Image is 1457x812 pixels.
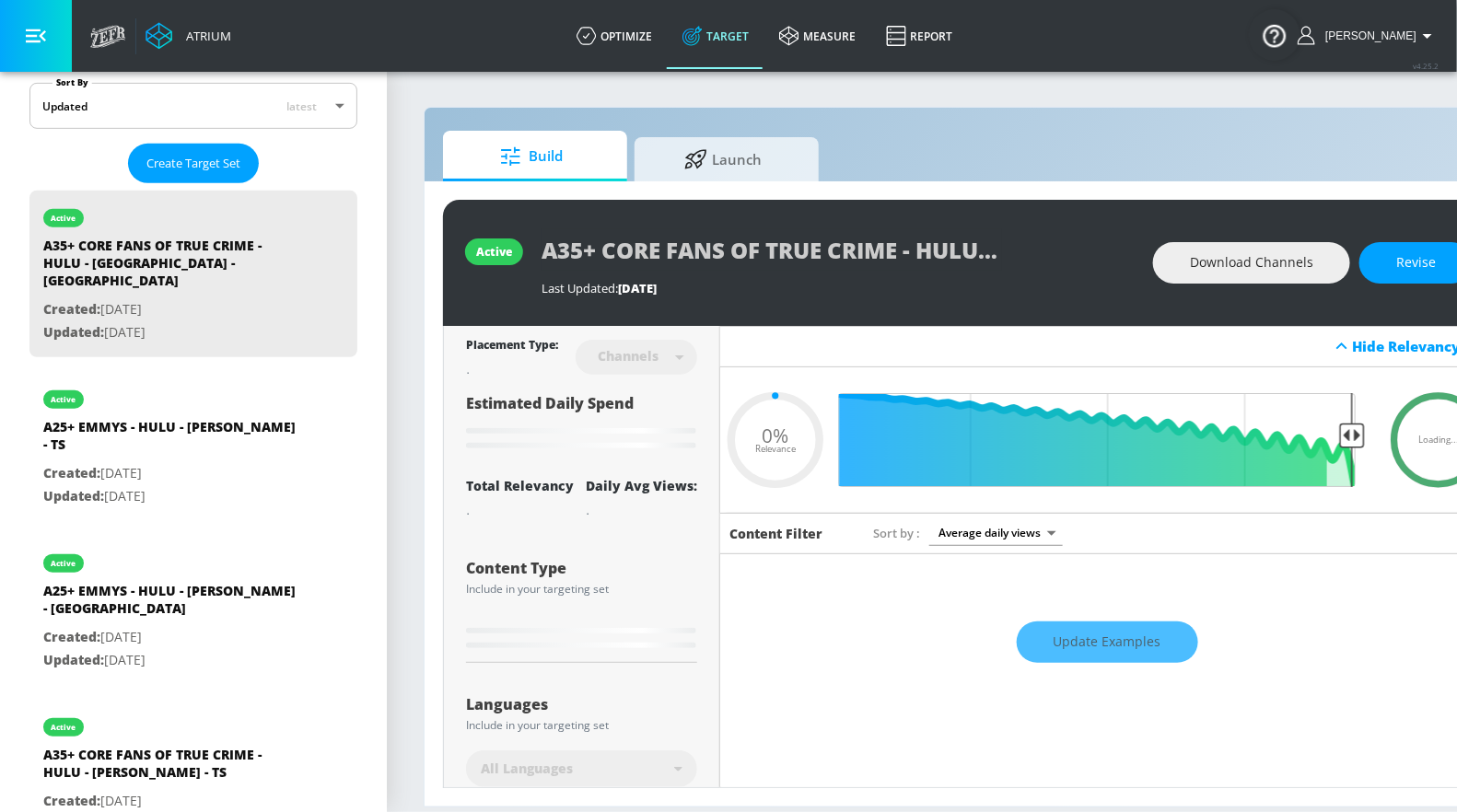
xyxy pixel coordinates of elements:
div: Last Updated: [542,280,1135,296]
div: active [476,244,512,260]
p: [DATE] [43,298,301,321]
div: A25+ EMMYS - HULU - [PERSON_NAME] - TS [43,418,301,462]
div: Updated [42,99,87,114]
span: Updated: [43,323,104,341]
div: active [52,214,76,223]
span: Create Target Set [146,153,240,174]
div: Include in your targeting set [466,584,697,595]
span: login as: rebecca.streightiff@zefr.com [1318,29,1416,42]
a: measure [764,3,871,69]
p: [DATE] [43,321,301,344]
span: 0% [763,425,789,445]
div: active [52,395,76,404]
a: Report [871,3,968,69]
div: Channels [589,348,668,364]
h6: Content Filter [729,525,822,542]
span: Revise [1396,251,1436,274]
input: Final Threshold [849,393,1365,487]
div: Atrium [179,28,231,44]
button: Open Resource Center [1249,9,1300,61]
div: Content Type [466,561,697,575]
div: A35+ CORE FANS OF TRUE CRIME - HULU - [PERSON_NAME] - TS [43,746,301,790]
button: [PERSON_NAME] [1298,25,1439,47]
div: activeA25+ EMMYS - HULU - [PERSON_NAME] - [GEOGRAPHIC_DATA]Created:[DATE]Updated:[DATE] [29,536,357,685]
p: [DATE] [43,462,301,485]
span: Build [461,134,601,179]
div: Average daily views [929,520,1063,545]
div: A35+ CORE FANS OF TRUE CRIME - HULU - [GEOGRAPHIC_DATA] - [GEOGRAPHIC_DATA] [43,237,301,298]
div: activeA25+ EMMYS - HULU - [PERSON_NAME] - TSCreated:[DATE]Updated:[DATE] [29,372,357,521]
span: Relevance [755,445,796,454]
button: Download Channels [1153,242,1350,284]
div: active [52,723,76,732]
a: Target [668,3,764,69]
a: Atrium [146,22,231,50]
span: v 4.25.2 [1413,61,1439,71]
span: [DATE] [618,280,657,296]
div: Estimated Daily Spend [466,393,697,455]
div: Daily Avg Views: [586,477,697,494]
div: A25+ EMMYS - HULU - [PERSON_NAME] - [GEOGRAPHIC_DATA] [43,582,301,626]
p: [DATE] [43,626,301,649]
p: [DATE] [43,485,301,508]
div: activeA35+ CORE FANS OF TRUE CRIME - HULU - [GEOGRAPHIC_DATA] - [GEOGRAPHIC_DATA]Created:[DATE]Up... [29,191,357,357]
span: Updated: [43,651,104,668]
div: Total Relevancy [466,477,574,494]
span: Updated: [43,487,104,505]
span: Estimated Daily Spend [466,393,634,413]
span: Created: [43,300,100,318]
span: Created: [43,464,100,481]
div: All Languages [466,750,697,787]
span: Created: [43,628,100,645]
span: Launch [653,137,793,181]
p: [DATE] [43,649,301,672]
div: Placement Type: [466,337,558,356]
span: Created: [43,792,100,809]
div: active [52,559,76,568]
span: latest [286,99,317,114]
label: Sort By [52,76,92,88]
span: All Languages [481,760,573,778]
a: optimize [562,3,668,69]
div: Languages [466,697,697,712]
span: Download Channels [1190,251,1313,274]
div: Include in your targeting set [466,720,697,731]
span: Sort by [873,525,920,541]
button: Create Target Set [128,144,259,183]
